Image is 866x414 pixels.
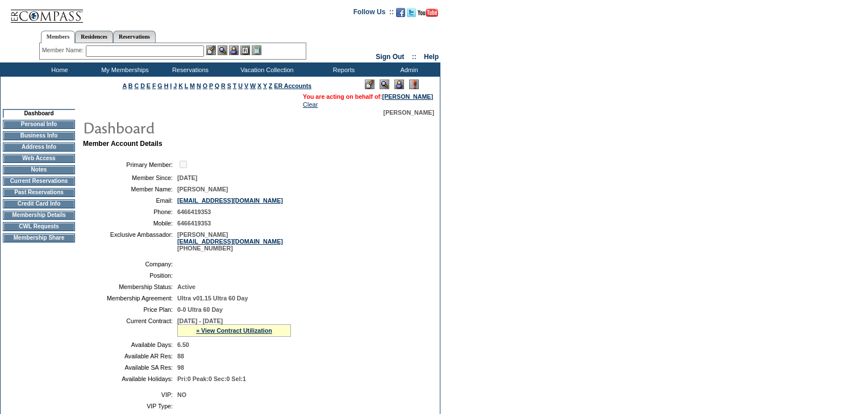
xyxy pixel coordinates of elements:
[365,80,374,89] img: Edit Mode
[310,62,375,77] td: Reports
[82,116,310,139] img: pgTtlDashboard.gif
[88,220,173,227] td: Mobile:
[177,283,195,290] span: Active
[418,9,438,17] img: Subscribe to our YouTube Channel
[384,109,434,116] span: [PERSON_NAME]
[3,233,75,242] td: Membership Share
[412,53,417,61] span: ::
[3,188,75,197] td: Past Reservations
[394,80,404,89] img: Impersonate
[353,7,394,20] td: Follow Us ::
[409,80,419,89] img: Log Concern/Member Elevation
[88,341,173,348] td: Available Days:
[88,403,173,409] td: VIP Type:
[177,375,246,382] span: Pri:0 Peak:0 Sec:0 Sel:1
[197,82,201,89] a: N
[177,220,211,227] span: 6466419353
[134,82,139,89] a: C
[303,101,318,108] a: Clear
[88,306,173,313] td: Price Plan:
[244,82,248,89] a: V
[140,82,145,89] a: D
[88,391,173,398] td: VIP:
[157,82,162,89] a: G
[177,353,184,359] span: 88
[3,143,75,152] td: Address Info
[156,62,222,77] td: Reservations
[128,82,133,89] a: B
[3,131,75,140] td: Business Info
[88,353,173,359] td: Available AR Res:
[3,177,75,186] td: Current Reservations
[3,109,75,118] td: Dashboard
[88,208,173,215] td: Phone:
[88,174,173,181] td: Member Since:
[88,283,173,290] td: Membership Status:
[229,45,239,55] img: Impersonate
[233,82,237,89] a: T
[83,140,163,148] b: Member Account Details
[88,375,173,382] td: Available Holidays:
[113,31,156,43] a: Reservations
[41,31,76,43] a: Members
[218,45,227,55] img: View
[123,82,127,89] a: A
[3,199,75,208] td: Credit Card Info
[88,159,173,170] td: Primary Member:
[257,82,261,89] a: X
[250,82,256,89] a: W
[303,93,433,100] span: You are acting on behalf of:
[3,165,75,174] td: Notes
[88,317,173,337] td: Current Contract:
[177,391,186,398] span: NO
[418,11,438,18] a: Subscribe to our YouTube Channel
[375,62,440,77] td: Admin
[75,31,113,43] a: Residences
[147,82,151,89] a: E
[240,45,250,55] img: Reservations
[42,45,86,55] div: Member Name:
[269,82,273,89] a: Z
[203,82,207,89] a: O
[177,364,184,371] span: 98
[91,62,156,77] td: My Memberships
[88,186,173,193] td: Member Name:
[164,82,169,89] a: H
[215,82,219,89] a: Q
[424,53,439,61] a: Help
[185,82,188,89] a: L
[177,295,248,302] span: Ultra v01.15 Ultra 60 Day
[221,82,226,89] a: R
[396,11,405,18] a: Become our fan on Facebook
[88,295,173,302] td: Membership Agreement:
[206,45,216,55] img: b_edit.gif
[26,62,91,77] td: Home
[178,82,183,89] a: K
[177,341,189,348] span: 6.50
[196,327,272,334] a: » View Contract Utilization
[177,306,223,313] span: 0-0 Ultra 60 Day
[3,222,75,231] td: CWL Requests
[177,186,228,193] span: [PERSON_NAME]
[152,82,156,89] a: F
[3,211,75,220] td: Membership Details
[274,82,311,89] a: ER Accounts
[177,197,283,204] a: [EMAIL_ADDRESS][DOMAIN_NAME]
[407,11,416,18] a: Follow us on Twitter
[88,231,173,252] td: Exclusive Ambassador:
[170,82,172,89] a: I
[3,120,75,129] td: Personal Info
[209,82,213,89] a: P
[88,261,173,267] td: Company:
[3,154,75,163] td: Web Access
[177,208,211,215] span: 6466419353
[407,8,416,17] img: Follow us on Twitter
[227,82,231,89] a: S
[252,45,261,55] img: b_calculator.gif
[396,8,405,17] img: Become our fan on Facebook
[88,364,173,371] td: Available SA Res:
[177,231,283,252] span: [PERSON_NAME] [PHONE_NUMBER]
[88,272,173,279] td: Position:
[177,174,197,181] span: [DATE]
[190,82,195,89] a: M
